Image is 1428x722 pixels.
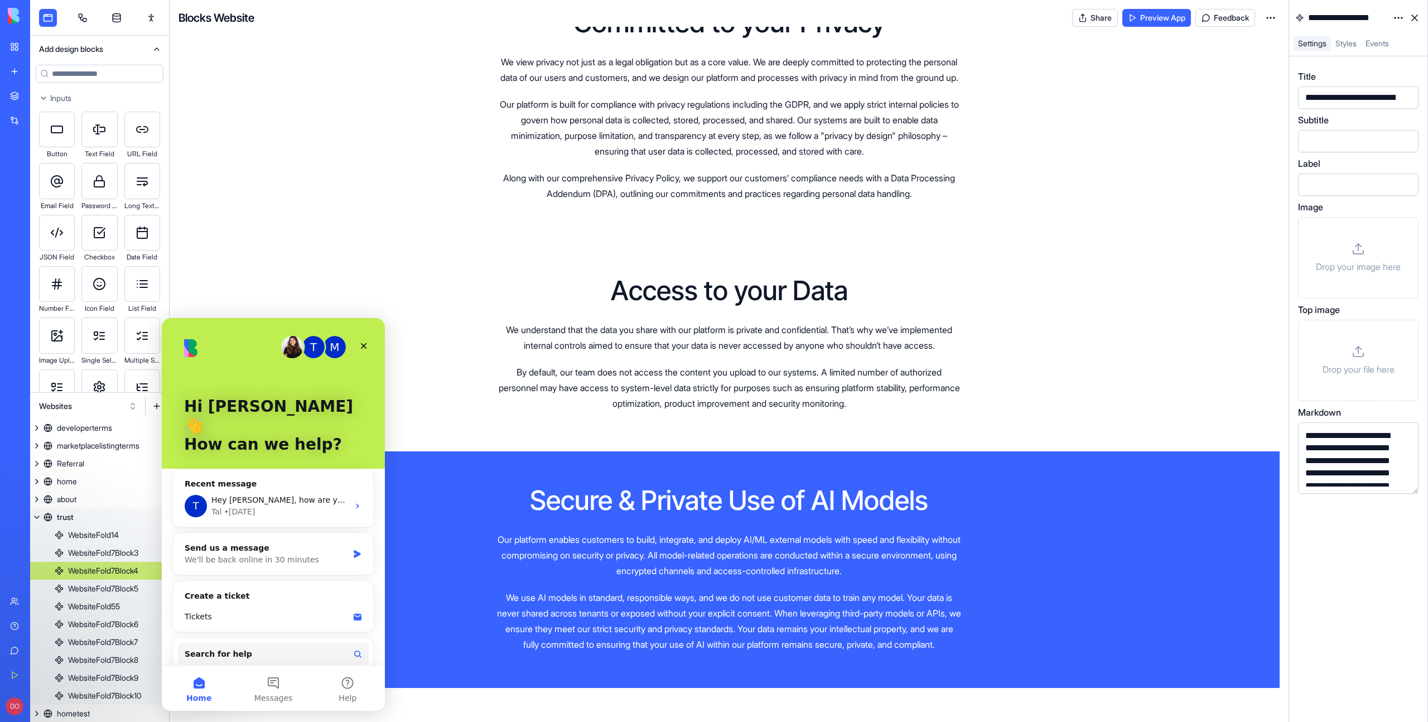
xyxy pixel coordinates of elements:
div: WebsiteFold14 [68,530,119,541]
span: Events [1366,38,1389,48]
div: marketplacelistingterms [57,440,139,451]
button: Websites [33,397,143,415]
iframe: Intercom live chat [162,318,385,711]
a: developerterms [30,419,169,437]
a: WebsiteFold7Block9 [30,669,169,687]
div: Secure & Private Use of AI ModelsOur platform enables customers to build, integrate, and deploy A... [178,451,1280,688]
div: Long Text Field [124,199,160,213]
p: Our platform enables customers to build, integrate, and deploy AI/ML external models with speed a... [497,532,961,579]
a: WebsiteFold7Block8 [30,651,169,669]
label: Image [1298,200,1323,214]
button: Inputs [30,89,169,107]
a: WebsiteFold7Block3 [30,544,169,562]
p: Our platform is built for compliance with privacy regulations including the GDPR, and we apply st... [497,97,961,159]
a: WebsiteFold55 [30,598,169,615]
h4: Blocks Website [178,10,254,26]
button: Feedback [1195,9,1255,27]
a: trust [30,508,169,526]
div: WebsiteFold7Block8 [68,654,138,666]
div: trust [57,512,74,523]
h1: Committed to your Privacy [573,9,885,36]
div: Drop your file here [1298,320,1419,401]
div: Checkbox [81,251,117,264]
p: Drop your image here [1316,260,1401,273]
a: Referral [30,455,169,473]
span: Styles [1335,38,1357,48]
div: Button [39,147,75,161]
p: Along with our comprehensive Privacy Policy, we support our customers’ compliance needs with a Da... [497,170,961,201]
div: Text Field [81,147,117,161]
div: Number Field [39,302,75,315]
div: JSON Field [39,251,75,264]
label: Subtitle [1298,113,1329,127]
div: Icon Field [81,302,117,315]
label: Label [1298,157,1320,170]
img: logo [8,8,77,23]
div: WebsiteFold7Block7 [68,637,138,648]
div: WebsiteFold7Block3 [68,547,138,559]
h1: Access to your Data [611,277,848,304]
div: developerterms [57,422,112,434]
a: Styles [1331,36,1361,51]
a: marketplacelistingterms [30,437,169,455]
div: Multiple Select Field [124,354,160,367]
p: We understand that the data you share with our platform is private and confidential. That’s why w... [497,322,961,353]
div: WebsiteFold7Block5 [68,583,138,594]
div: Access to your DataWe understand that the data you share with our platform is private and confide... [178,242,1280,447]
p: We view privacy not just as a legal obligation but as a core value. We are deeply committed to pr... [497,54,961,85]
button: Add design blocks [30,36,169,62]
a: WebsiteFold7Block5 [30,580,169,598]
div: WebsiteFold7Block6 [68,619,138,630]
div: WebsiteFold7Block9 [68,672,138,684]
div: List Field [124,302,160,315]
a: WebsiteFold7Block6 [30,615,169,633]
a: WebsiteFold14 [30,526,169,544]
h1: Secure & Private Use of AI Models [530,487,928,514]
div: Date Field [124,251,160,264]
button: Share [1072,9,1118,27]
a: home [30,473,169,490]
div: Drop your image here [1298,217,1419,299]
div: URL Field [124,147,160,161]
div: WebsiteFold7Block4 [68,565,138,576]
div: Email Field [39,199,75,213]
label: Title [1298,70,1316,83]
a: WebsiteFold7Block10 [30,687,169,705]
div: WebsiteFold7Block10 [68,690,142,701]
span: DO [6,697,23,715]
div: home [57,476,77,487]
p: By default, our team does not access the content you upload to our systems. A limited number of a... [497,364,961,411]
a: Preview App [1122,9,1191,27]
div: Password Field [81,199,117,213]
div: hometest [57,708,90,719]
p: We use AI models in standard, responsible ways, and we do not use customer data to train any mode... [497,590,961,652]
div: Single Select Field [81,354,117,367]
a: Settings [1294,36,1331,51]
a: WebsiteFold7Block7 [30,633,169,651]
label: Top image [1298,303,1340,316]
div: about [57,494,76,505]
a: WebsiteFold7Block4 [30,562,169,580]
span: Settings [1298,38,1326,48]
